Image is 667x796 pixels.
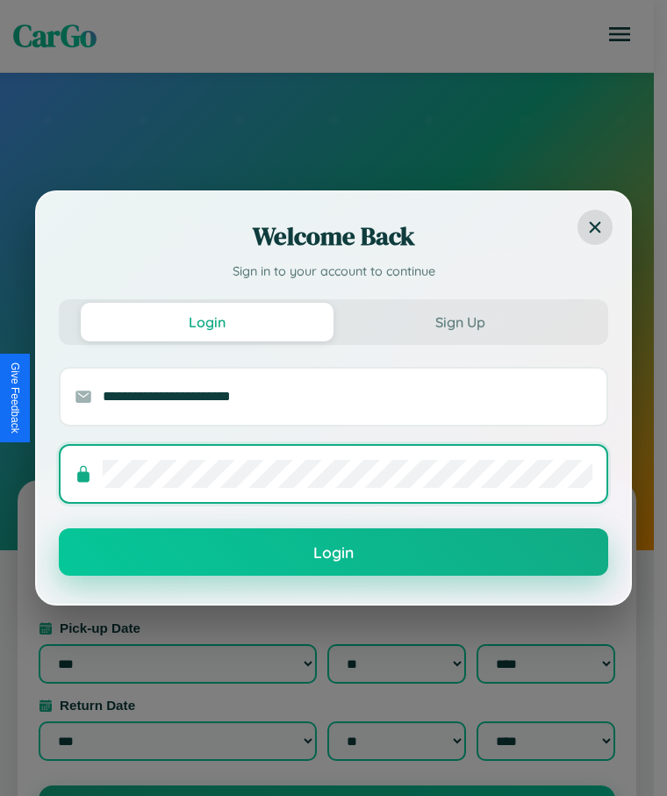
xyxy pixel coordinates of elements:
button: Login [59,528,608,576]
button: Login [81,303,333,341]
h2: Welcome Back [59,219,608,254]
div: Give Feedback [9,362,21,434]
button: Sign Up [333,303,586,341]
p: Sign in to your account to continue [59,262,608,282]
